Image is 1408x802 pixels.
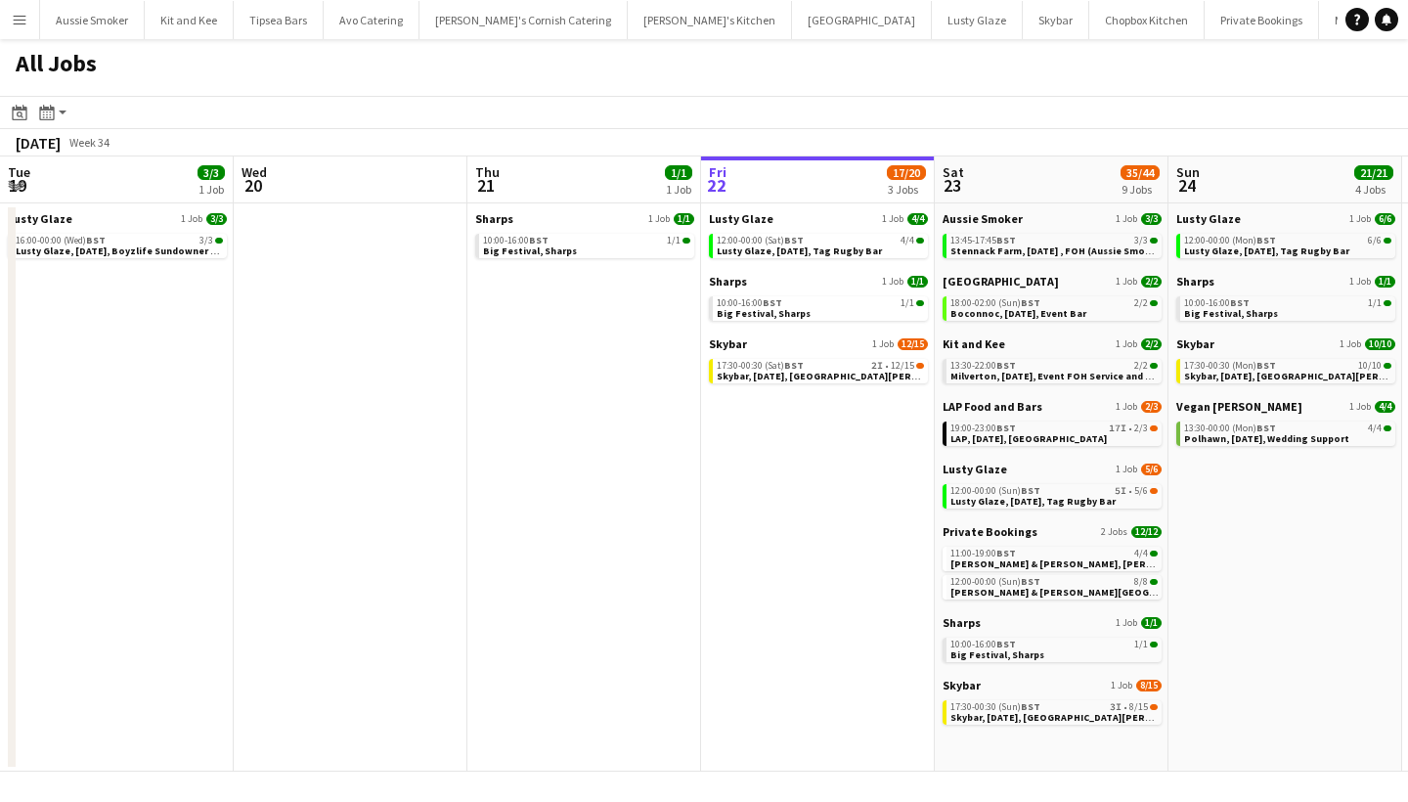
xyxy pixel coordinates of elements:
a: Lusty Glaze1 Job3/3 [8,211,227,226]
span: 2/2 [1141,276,1162,288]
span: 13:30-00:00 (Mon) [1184,423,1276,433]
button: Private Bookings [1205,1,1319,39]
a: Kit and Kee1 Job2/2 [943,336,1162,351]
span: Big Festival, Sharps [950,648,1044,661]
span: 21 [472,174,500,197]
span: 5I [1115,486,1126,496]
span: 3/3 [215,238,223,244]
div: • [950,702,1158,712]
div: LAP Food and Bars1 Job2/319:00-23:00BST17I•2/3LAP, [DATE], [GEOGRAPHIC_DATA] [943,399,1162,462]
span: 2/2 [1134,361,1148,371]
span: 6/6 [1375,213,1395,225]
span: 4/4 [916,238,924,244]
a: 10:00-16:00BST1/1Big Festival, Sharps [483,234,690,256]
span: 13:45-17:45 [950,236,1016,245]
span: 1 Job [1349,276,1371,288]
span: Sharps [475,211,513,226]
span: 2/3 [1141,401,1162,413]
span: BST [996,359,1016,372]
span: Kit and Kee [943,336,1005,351]
span: 12:00-00:00 (Sun) [950,577,1040,587]
div: Sharps1 Job1/110:00-16:00BST1/1Big Festival, Sharps [943,615,1162,678]
a: Vegan [PERSON_NAME]1 Job4/4 [1176,399,1395,414]
div: • [950,486,1158,496]
span: 17I [1109,423,1126,433]
span: Wed [242,163,267,181]
span: 18:00-02:00 (Sun) [950,298,1040,308]
div: • [950,423,1158,433]
button: Kit and Kee [145,1,234,39]
span: 21/21 [1354,165,1393,180]
div: Skybar1 Job8/1517:30-00:30 (Sun)BST3I•8/15Skybar, [DATE], [GEOGRAPHIC_DATA][PERSON_NAME] [943,678,1162,729]
span: 2/2 [1134,298,1148,308]
span: 8/8 [1134,577,1148,587]
span: Week 34 [65,135,113,150]
span: 1/1 [907,276,928,288]
a: [GEOGRAPHIC_DATA]1 Job2/2 [943,274,1162,289]
span: 4/4 [1368,423,1382,433]
span: BST [529,234,549,246]
span: 1 Job [1340,338,1361,350]
span: Stennack Farm, 23rd August , FOH (Aussie Smoker) [950,245,1165,257]
span: 3/3 [206,213,227,225]
div: • [717,361,924,371]
span: 5/6 [1141,464,1162,475]
span: 3/3 [1141,213,1162,225]
a: Sharps1 Job1/1 [475,211,694,226]
span: 1 Job [882,276,903,288]
span: 1/1 [1375,276,1395,288]
span: Boconnoc, 23rd August, Event Bar [950,307,1086,320]
span: 1 Job [1116,213,1137,225]
span: 1 Job [1111,680,1132,691]
span: 2/2 [1141,338,1162,350]
a: 12:00-00:00 (Sun)BST5I•5/6Lusty Glaze, [DATE], Tag Rugby Bar [950,484,1158,507]
span: 1/1 [674,213,694,225]
span: 3/3 [1150,238,1158,244]
a: Skybar1 Job10/10 [1176,336,1395,351]
span: 2 Jobs [1101,526,1127,538]
a: Skybar1 Job12/15 [709,336,928,351]
span: 1 Job [1116,276,1137,288]
span: 16:00-00:00 (Wed) [16,236,106,245]
a: 19:00-23:00BST17I•2/3LAP, [DATE], [GEOGRAPHIC_DATA] [950,422,1158,444]
span: 13:30-22:00 [950,361,1016,371]
div: Lusty Glaze1 Job3/316:00-00:00 (Wed)BST3/3Lusty Glaze, [DATE], Boyzlife Sundowner Gig [8,211,227,262]
span: BST [1021,296,1040,309]
span: 4/4 [1150,551,1158,557]
div: 1 Job [666,182,691,197]
span: 17:30-00:30 (Sat) [717,361,804,371]
span: 12/15 [891,361,914,371]
a: 12:00-00:00 (Sat)BST4/4Lusty Glaze, [DATE], Tag Rugby Bar [717,234,924,256]
span: Vegan Magda [1176,399,1302,414]
span: BST [996,547,1016,559]
span: BST [996,638,1016,650]
span: BST [1021,700,1040,713]
div: 9 Jobs [1122,182,1159,197]
span: 12:00-00:00 (Mon) [1184,236,1276,245]
span: 10/10 [1365,338,1395,350]
button: Tipsea Bars [234,1,324,39]
span: BST [1021,484,1040,497]
div: 1 Job [198,182,224,197]
a: Aussie Smoker1 Job3/3 [943,211,1162,226]
span: 24 [1173,174,1200,197]
span: BST [784,359,804,372]
div: Sharps1 Job1/110:00-16:00BST1/1Big Festival, Sharps [475,211,694,262]
span: 23 [940,174,964,197]
span: 1 Job [1349,401,1371,413]
span: 20 [239,174,267,197]
span: 4/4 [1375,401,1395,413]
span: 35/44 [1121,165,1160,180]
span: BST [86,234,106,246]
span: Skybar [709,336,747,351]
span: 3/3 [1134,236,1148,245]
span: Private Bookings [943,524,1037,539]
div: Lusty Glaze1 Job5/612:00-00:00 (Sun)BST5I•5/6Lusty Glaze, [DATE], Tag Rugby Bar [943,462,1162,524]
span: 5/6 [1150,488,1158,494]
span: 1/1 [1141,617,1162,629]
span: 1/1 [1150,642,1158,647]
span: 19:00-23:00 [950,423,1016,433]
span: Lusty Glaze [1176,211,1241,226]
span: 1/1 [1384,300,1391,306]
span: 12:00-00:00 (Sun) [950,486,1040,496]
